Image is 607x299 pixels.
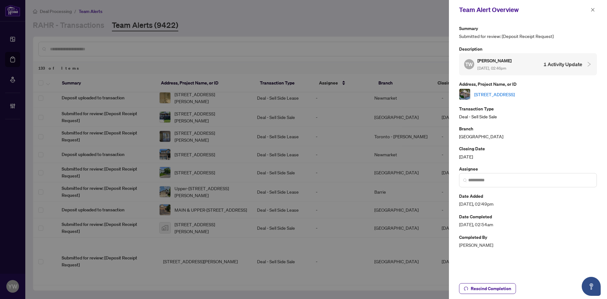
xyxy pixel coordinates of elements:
[459,89,470,100] img: thumbnail-img
[463,178,467,182] img: search_icon
[459,45,597,53] p: Description
[459,33,597,40] span: Submitted for review: [Deposit Receipt Request]
[459,283,516,294] button: Rescind Completion
[459,241,597,249] span: [PERSON_NAME]
[591,8,595,12] span: close
[459,213,597,220] p: Date Completed
[459,5,589,15] div: Team Alert Overview
[459,221,597,228] span: [DATE], 02:54am
[459,105,597,120] div: Deal - Sell Side Sale
[474,91,515,98] a: [STREET_ADDRESS]
[464,286,468,291] span: undo
[459,145,597,160] div: [DATE]
[465,60,473,68] span: TW
[459,200,597,208] span: [DATE], 02:49pm
[582,277,601,296] button: Open asap
[459,105,597,112] p: Transaction Type
[459,145,597,152] p: Closing Date
[459,192,597,200] p: Date Added
[459,234,597,241] p: Completed By
[459,165,597,172] p: Assignee
[471,283,511,294] span: Rescind Completion
[477,66,506,71] span: [DATE], 02:46pm
[543,60,582,68] h4: 1 Activity Update
[459,25,597,32] p: Summary
[586,61,592,67] span: collapsed
[459,53,597,75] div: TW[PERSON_NAME] [DATE], 02:46pm1 Activity Update
[459,125,597,140] div: [GEOGRAPHIC_DATA]
[459,125,597,132] p: Branch
[459,80,597,88] p: Address, Project Name, or ID
[477,57,512,64] h5: [PERSON_NAME]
